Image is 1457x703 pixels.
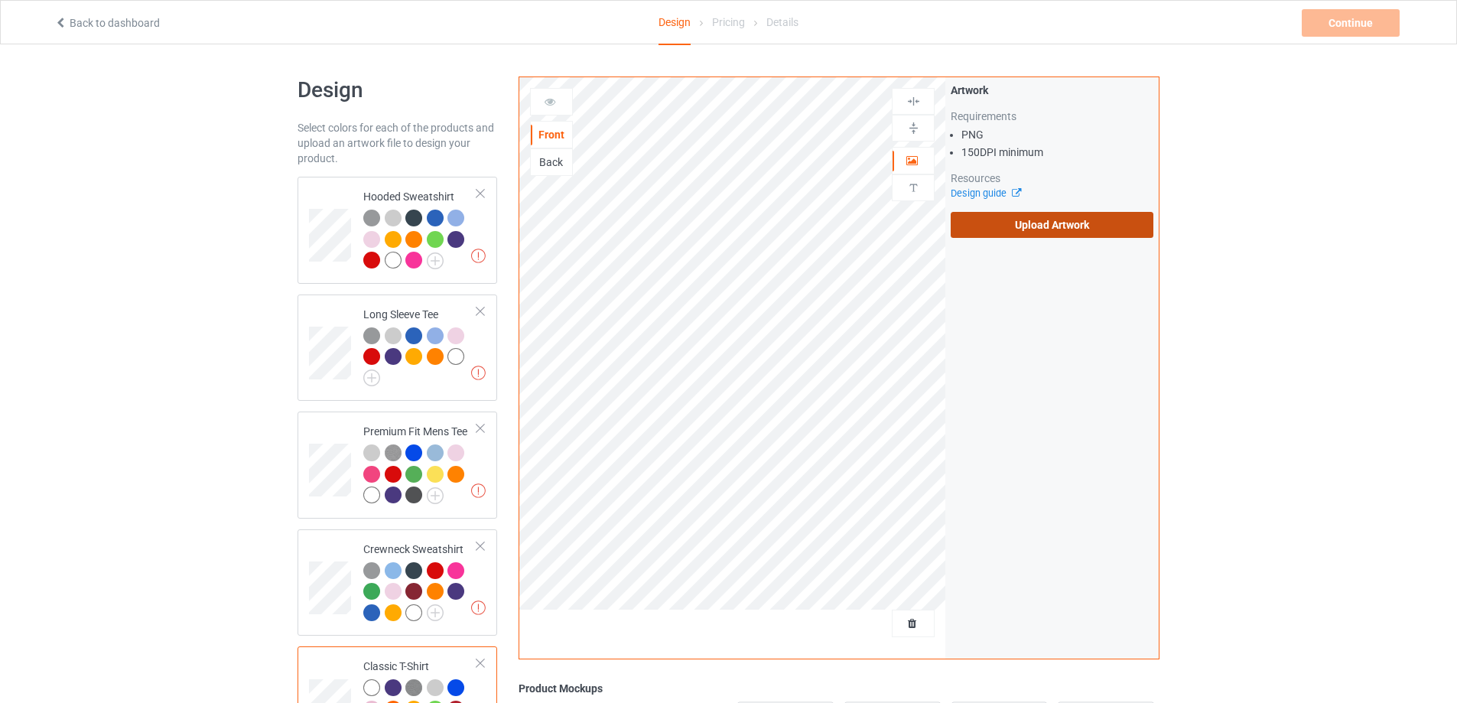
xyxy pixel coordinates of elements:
[951,187,1020,199] a: Design guide
[54,17,160,29] a: Back to dashboard
[427,487,444,504] img: svg+xml;base64,PD94bWwgdmVyc2lvbj0iMS4wIiBlbmNvZGluZz0iVVRGLTgiPz4KPHN2ZyB3aWR0aD0iMjJweCIgaGVpZ2...
[531,155,572,170] div: Back
[298,120,497,166] div: Select colors for each of the products and upload an artwork file to design your product.
[298,412,497,519] div: Premium Fit Mens Tee
[298,529,497,636] div: Crewneck Sweatshirt
[471,249,486,263] img: exclamation icon
[471,366,486,380] img: exclamation icon
[906,121,921,135] img: svg%3E%0A
[519,681,1159,696] div: Product Mockups
[427,252,444,269] img: svg+xml;base64,PD94bWwgdmVyc2lvbj0iMS4wIiBlbmNvZGluZz0iVVRGLTgiPz4KPHN2ZyB3aWR0aD0iMjJweCIgaGVpZ2...
[298,177,497,284] div: Hooded Sweatshirt
[906,181,921,195] img: svg%3E%0A
[405,679,422,696] img: heather_texture.png
[906,94,921,109] img: svg%3E%0A
[298,76,497,104] h1: Design
[298,295,497,401] div: Long Sleeve Tee
[951,109,1153,124] div: Requirements
[951,83,1153,98] div: Artwork
[363,424,477,503] div: Premium Fit Mens Tee
[363,369,380,386] img: svg+xml;base64,PD94bWwgdmVyc2lvbj0iMS4wIiBlbmNvZGluZz0iVVRGLTgiPz4KPHN2ZyB3aWR0aD0iMjJweCIgaGVpZ2...
[385,444,402,461] img: heather_texture.png
[363,307,477,381] div: Long Sleeve Tee
[363,189,477,268] div: Hooded Sweatshirt
[471,600,486,615] img: exclamation icon
[531,127,572,142] div: Front
[961,127,1153,142] li: PNG
[659,1,691,45] div: Design
[951,171,1153,186] div: Resources
[951,212,1153,238] label: Upload Artwork
[766,1,798,44] div: Details
[471,483,486,498] img: exclamation icon
[363,542,477,620] div: Crewneck Sweatshirt
[427,604,444,621] img: svg+xml;base64,PD94bWwgdmVyc2lvbj0iMS4wIiBlbmNvZGluZz0iVVRGLTgiPz4KPHN2ZyB3aWR0aD0iMjJweCIgaGVpZ2...
[712,1,745,44] div: Pricing
[961,145,1153,160] li: 150 DPI minimum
